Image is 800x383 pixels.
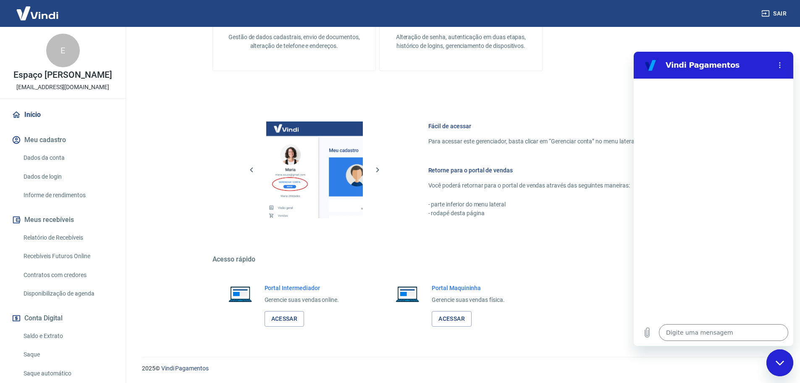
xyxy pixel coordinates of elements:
a: Saque automático [20,365,115,382]
p: Espaço [PERSON_NAME] [13,71,112,79]
a: Saldo e Extrato [20,328,115,345]
p: - parte inferior do menu lateral [428,200,690,209]
p: Você poderá retornar para o portal de vendas através das seguintes maneiras: [428,181,690,190]
h6: Fácil de acessar [428,122,690,130]
a: Acessar [432,311,472,327]
p: Gestão de dados cadastrais, envio de documentos, alteração de telefone e endereços. [226,33,362,50]
a: Dados da conta [20,149,115,166]
a: Acessar [265,311,304,327]
img: Imagem de um notebook aberto [390,284,425,304]
a: Início [10,106,115,124]
h6: Portal Intermediador [265,284,339,292]
h6: Portal Maquininha [432,284,505,292]
a: Vindi Pagamentos [161,365,209,372]
p: Alteração de senha, autenticação em duas etapas, histórico de logins, gerenciamento de dispositivos. [393,33,529,50]
div: E [46,34,80,67]
p: - rodapé desta página [428,209,690,218]
a: Relatório de Recebíveis [20,229,115,246]
button: Sair [760,6,790,21]
p: Gerencie suas vendas física. [432,296,505,304]
a: Recebíveis Futuros Online [20,248,115,265]
a: Contratos com credores [20,267,115,284]
p: 2025 © [142,364,780,373]
a: Disponibilização de agenda [20,285,115,302]
a: Saque [20,346,115,363]
img: Imagem da dashboard mostrando o botão de gerenciar conta na sidebar no lado esquerdo [266,122,363,218]
button: Conta Digital [10,309,115,328]
iframe: Janela de mensagens [634,52,793,346]
h5: Acesso rápido [212,255,710,264]
img: Imagem de um notebook aberto [223,284,258,304]
iframe: Botão para abrir a janela de mensagens, conversa em andamento [766,349,793,376]
p: [EMAIL_ADDRESS][DOMAIN_NAME] [16,83,109,92]
button: Meus recebíveis [10,211,115,229]
a: Informe de rendimentos [20,187,115,204]
h6: Retorne para o portal de vendas [428,166,690,174]
img: Vindi [10,0,65,26]
p: Gerencie suas vendas online. [265,296,339,304]
button: Meu cadastro [10,131,115,149]
p: Para acessar este gerenciador, basta clicar em “Gerenciar conta” no menu lateral do portal de ven... [428,137,690,146]
a: Dados de login [20,168,115,185]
